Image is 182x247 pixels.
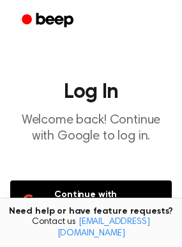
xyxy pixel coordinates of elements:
[8,217,174,239] span: Contact us
[13,8,85,33] a: Beep
[10,180,172,223] button: Continue with Google
[57,218,150,238] a: [EMAIL_ADDRESS][DOMAIN_NAME]
[10,113,172,145] p: Welcome back! Continue with Google to log in.
[10,82,172,102] h1: Log In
